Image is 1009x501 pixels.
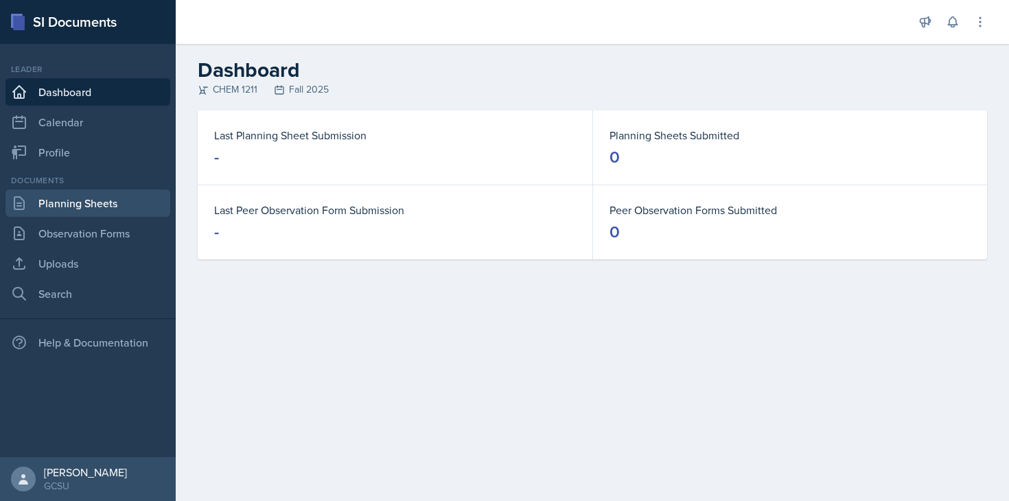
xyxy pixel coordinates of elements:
[5,174,170,187] div: Documents
[5,329,170,356] div: Help & Documentation
[610,146,620,168] div: 0
[610,127,971,143] dt: Planning Sheets Submitted
[198,58,987,82] h2: Dashboard
[5,63,170,75] div: Leader
[214,202,576,218] dt: Last Peer Observation Form Submission
[5,189,170,217] a: Planning Sheets
[214,146,219,168] div: -
[5,220,170,247] a: Observation Forms
[610,202,971,218] dt: Peer Observation Forms Submitted
[610,221,620,243] div: 0
[5,280,170,307] a: Search
[214,127,576,143] dt: Last Planning Sheet Submission
[5,139,170,166] a: Profile
[44,465,127,479] div: [PERSON_NAME]
[5,108,170,136] a: Calendar
[198,82,987,97] div: CHEM 1211 Fall 2025
[44,479,127,493] div: GCSU
[5,250,170,277] a: Uploads
[5,78,170,106] a: Dashboard
[214,221,219,243] div: -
